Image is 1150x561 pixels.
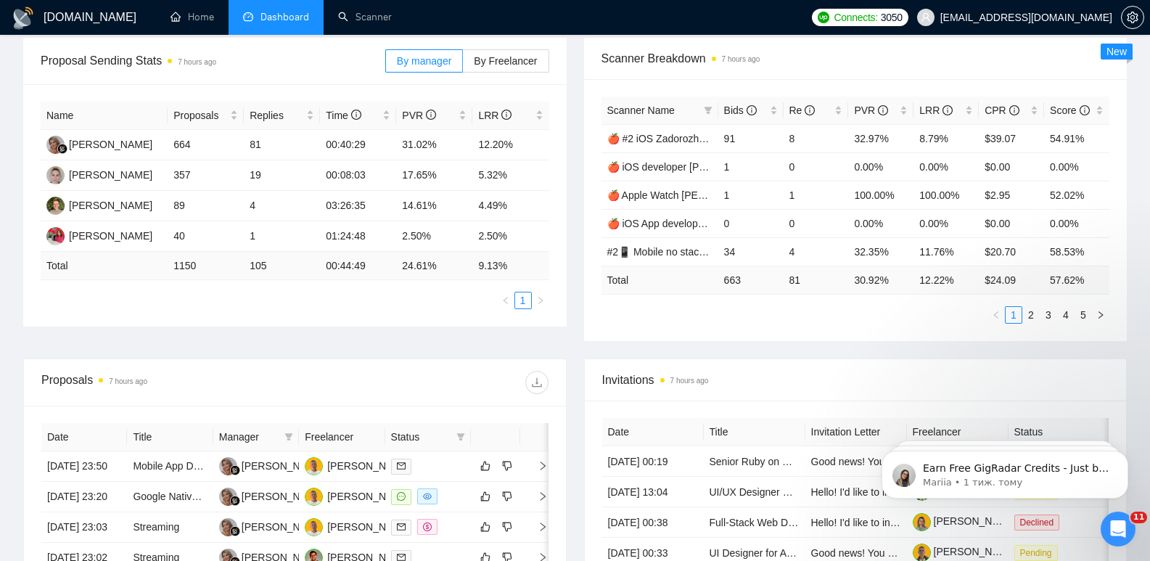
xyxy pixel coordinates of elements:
td: 89 [168,191,244,221]
td: [DATE] 13:04 [602,477,704,507]
span: PVR [402,110,436,121]
span: filter [704,106,712,115]
td: Full-Stack Web Development Team Needed to Build an E-Commerce Store from Scratch [704,507,805,538]
td: 0 [784,209,849,237]
span: like [480,491,490,502]
td: 12.20% [472,130,549,160]
span: dollar [423,523,432,531]
a: 5 [1075,307,1091,323]
span: Time [326,110,361,121]
iframe: Intercom notifications повідомлення [860,420,1150,522]
li: Previous Page [987,306,1005,324]
td: 1 [718,152,784,181]
a: 1 [515,292,531,308]
span: info-circle [805,105,815,115]
td: 4 [244,191,320,221]
span: info-circle [426,110,436,120]
span: dislike [502,521,512,533]
th: Manager [213,423,299,451]
img: OT [46,227,65,245]
th: Title [704,418,805,446]
td: $ 24.09 [979,266,1044,294]
a: Mobile App Development for Service Platform (iOS & Android) [133,460,411,472]
td: 0.00% [848,209,913,237]
td: 0 [784,152,849,181]
span: Bids [724,105,757,116]
li: 5 [1075,306,1092,324]
span: right [526,461,548,471]
button: like [477,518,494,536]
td: 81 [784,266,849,294]
td: 0.00% [1044,152,1109,181]
span: Invitations [602,371,1109,389]
td: 12.22 % [913,266,979,294]
td: 5.32% [472,160,549,191]
td: [DATE] 23:03 [41,512,127,543]
img: c1HQKNUshcBMBqz_ew8tbO7tycMBWczFb_9cgm61HZBSMdAaEY9jeAfMrD0xM9tXmK [913,513,931,531]
td: $20.70 [979,237,1044,266]
td: 00:40:29 [320,130,396,160]
img: MC [219,457,237,475]
th: Date [41,423,127,451]
td: 664 [168,130,244,160]
td: 81 [244,130,320,160]
img: gigradar-bm.png [230,526,240,536]
td: Google Native Conversion Tracking Implementation for iOS App [127,482,213,512]
span: Declined [1014,515,1060,531]
th: Status [1009,418,1110,446]
a: Senior Ruby on Rails and Javascript Developer [710,456,922,467]
th: Proposals [168,102,244,130]
div: [PERSON_NAME] [69,228,152,244]
td: 4 [784,237,849,266]
span: dashboard [243,12,253,22]
td: 0.00% [913,152,979,181]
td: 8.79% [913,124,979,152]
div: [PERSON_NAME] [69,197,152,213]
td: 1150 [168,252,244,280]
a: P[PERSON_NAME] [46,199,152,210]
span: info-circle [942,105,953,115]
th: Freelancer [907,418,1009,446]
td: Streaming [127,512,213,543]
li: 3 [1040,306,1057,324]
button: like [477,488,494,505]
td: [DATE] 23:50 [41,451,127,482]
span: info-circle [351,110,361,120]
td: 17.65% [396,160,472,191]
img: VZ [305,488,323,506]
a: UI Designer for AI-Powered Platform (Web App) [710,547,924,559]
a: UI/UX Designer Needed for Website Page Design [710,486,934,498]
li: 4 [1057,306,1075,324]
th: Replies [244,102,320,130]
td: 100.00% [913,181,979,209]
a: OT[PERSON_NAME] [46,229,152,241]
td: 58.53% [1044,237,1109,266]
button: download [525,371,549,394]
span: filter [282,426,296,448]
td: 19 [244,160,320,191]
span: filter [453,426,468,448]
a: 1 [1006,307,1022,323]
li: 1 [1005,306,1022,324]
a: VZ[PERSON_NAME] [305,490,411,501]
span: right [526,491,548,501]
td: 4.49% [472,191,549,221]
a: 4 [1058,307,1074,323]
span: Proposal Sending Stats [41,52,385,70]
span: info-circle [1009,105,1019,115]
div: [PERSON_NAME] [242,519,325,535]
td: 31.02% [396,130,472,160]
span: mail [397,462,406,470]
td: $2.95 [979,181,1044,209]
td: 30.92 % [848,266,913,294]
a: MC[PERSON_NAME] [219,520,325,532]
td: 34 [718,237,784,266]
span: Pending [1014,545,1058,561]
div: [PERSON_NAME] [327,519,411,535]
span: Scanner Name [607,105,675,116]
td: 1 [244,221,320,252]
span: left [501,296,510,305]
span: dislike [502,460,512,472]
